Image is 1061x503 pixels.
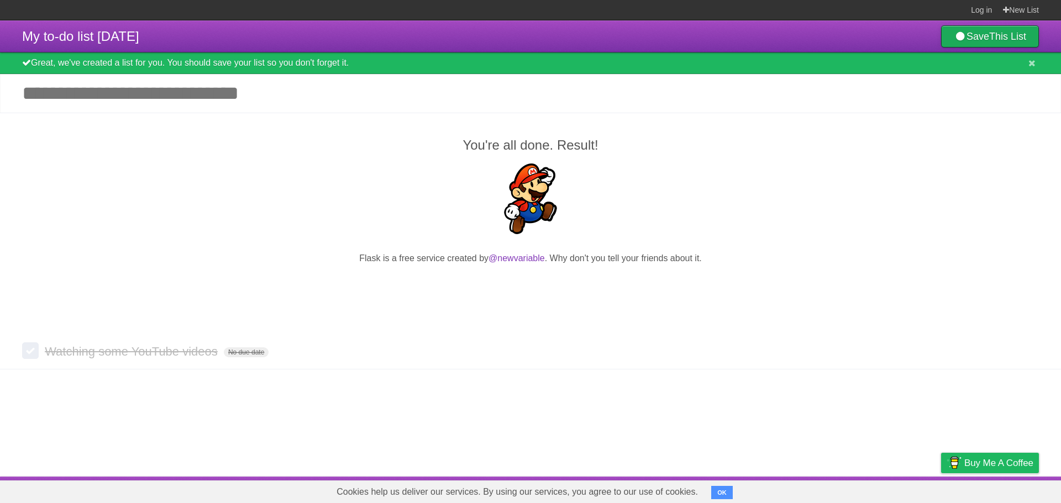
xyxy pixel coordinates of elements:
img: Buy me a coffee [947,453,962,472]
p: Flask is a free service created by . Why don't you tell your friends about it. [22,252,1039,265]
a: SaveThis List [941,25,1039,47]
h2: You're all done. Result! [22,135,1039,155]
label: Done [22,342,39,359]
a: Privacy [927,479,955,500]
b: This List [989,31,1026,42]
span: Cookies help us deliver our services. By using our services, you agree to our use of cookies. [325,481,709,503]
button: OK [711,486,733,499]
span: No due date [224,347,269,357]
iframe: X Post Button [511,279,550,294]
a: @newvariable [489,253,545,263]
span: Watching some YouTube videos [45,345,220,358]
a: Buy me a coffee [941,453,1039,473]
a: Terms [889,479,913,500]
img: Super Mario [495,163,566,234]
span: Buy me a coffee [964,453,1033,473]
a: About [794,479,817,500]
span: My to-do list [DATE] [22,29,139,44]
a: Developers [831,479,875,500]
a: Suggest a feature [969,479,1039,500]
